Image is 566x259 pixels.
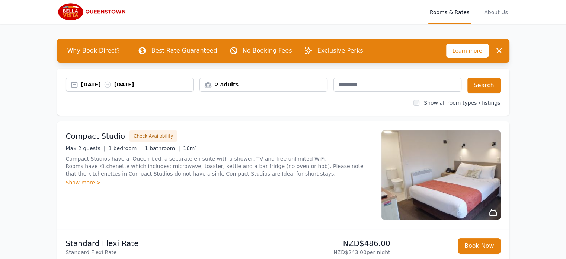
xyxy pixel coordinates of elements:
p: Compact Studios have a Queen bed, a separate en-suite with a shower, TV and free unlimited WiFi. ... [66,155,372,177]
p: No Booking Fees [243,46,292,55]
span: Max 2 guests | [66,145,106,151]
button: Check Availability [129,130,177,142]
h3: Compact Studio [66,131,125,141]
p: Best Rate Guaranteed [151,46,217,55]
div: 2 adults [200,81,327,88]
div: Show more > [66,179,372,186]
span: Learn more [446,44,489,58]
label: Show all room types / listings [424,100,500,106]
span: 16m² [183,145,197,151]
span: Why Book Direct? [61,43,126,58]
p: Exclusive Perks [317,46,363,55]
img: Bella Vista Queenstown [57,3,129,21]
span: 1 bathroom | [145,145,180,151]
button: Book Now [458,238,501,254]
span: 1 bedroom | [108,145,142,151]
p: Standard Flexi Rate [66,238,280,249]
div: [DATE] [DATE] [81,81,194,88]
p: Standard Flexi Rate [66,249,280,256]
p: NZD$243.00 per night [286,249,390,256]
p: NZD$486.00 [286,238,390,249]
button: Search [467,78,501,93]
